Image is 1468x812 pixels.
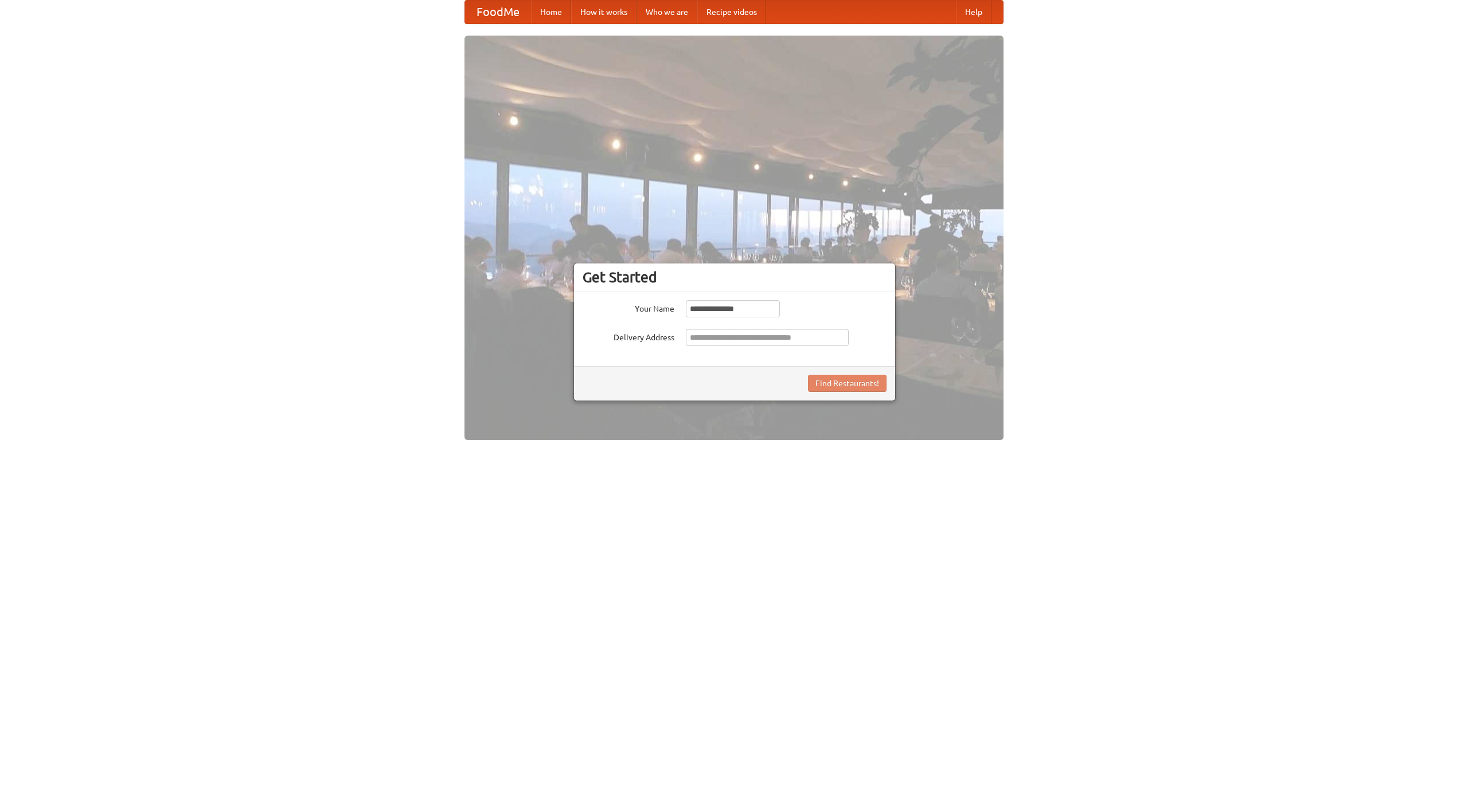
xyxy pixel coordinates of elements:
label: Delivery Address [583,329,674,343]
label: Your Name [583,300,674,314]
button: Find Restaurants! [808,375,887,392]
a: How it works [571,1,637,24]
a: Recipe videos [697,1,766,24]
a: Help [956,1,991,24]
a: Home [531,1,571,24]
a: FoodMe [465,1,531,24]
a: Who we are [637,1,697,24]
h3: Get Started [583,269,887,286]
